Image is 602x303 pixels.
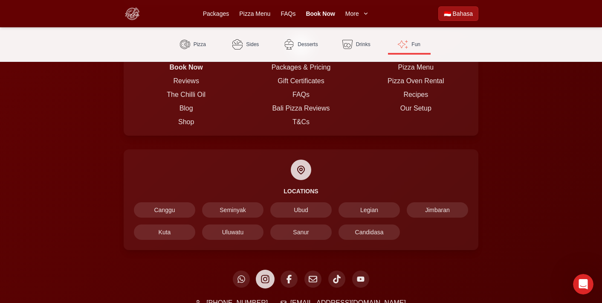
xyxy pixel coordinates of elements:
a: Bali Pizza Reviews [272,105,330,112]
a: Pizza Menu [398,64,434,71]
a: Kuta [134,224,195,240]
a: Book Now [170,64,203,71]
a: Recipes [403,91,428,98]
span: Pizza [194,41,206,48]
a: Legian [339,202,400,218]
a: Uluwatu [202,224,263,240]
a: The Chilli Oil [167,91,205,98]
span: Desserts [298,41,318,48]
a: Pizza [171,34,214,55]
a: Seminyak [202,202,263,218]
a: Packages [203,9,229,18]
h4: Locations [134,187,468,195]
a: FAQs [281,9,295,18]
img: Drinks [342,39,353,50]
button: More [345,9,369,18]
a: T&Cs [292,118,310,125]
a: Candidasa [339,224,400,240]
span: More [345,9,359,18]
a: Canggu [134,202,195,218]
span: Drinks [356,41,370,48]
a: Book Now [306,9,335,18]
a: Fun [388,34,431,55]
img: Desserts [284,39,294,50]
a: Ubud [270,202,332,218]
a: Packages & Pricing [272,64,331,71]
span: Fun [411,41,420,48]
a: Sanur [270,224,332,240]
iframe: Intercom live chat [573,274,593,294]
a: Blog [179,105,193,112]
a: Desserts [277,34,324,55]
a: Sides [224,34,267,55]
a: Jimbaran [407,202,468,218]
a: Reviews [173,77,199,84]
a: Shop [178,118,194,125]
a: Pizza Menu [239,9,270,18]
a: Pizza Oven Rental [388,77,444,84]
a: Drinks [335,34,378,55]
span: Sides [246,41,259,48]
a: Gift Certificates [278,77,324,84]
img: Pizza [180,39,190,50]
img: Sides [232,39,243,50]
img: Bali Pizza Party Logo [124,5,141,22]
a: Beralih ke Bahasa Indonesia [438,6,478,21]
img: Fun [398,39,408,50]
a: FAQs [292,91,310,98]
a: Our Setup [400,105,431,112]
span: Bahasa [453,9,473,18]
